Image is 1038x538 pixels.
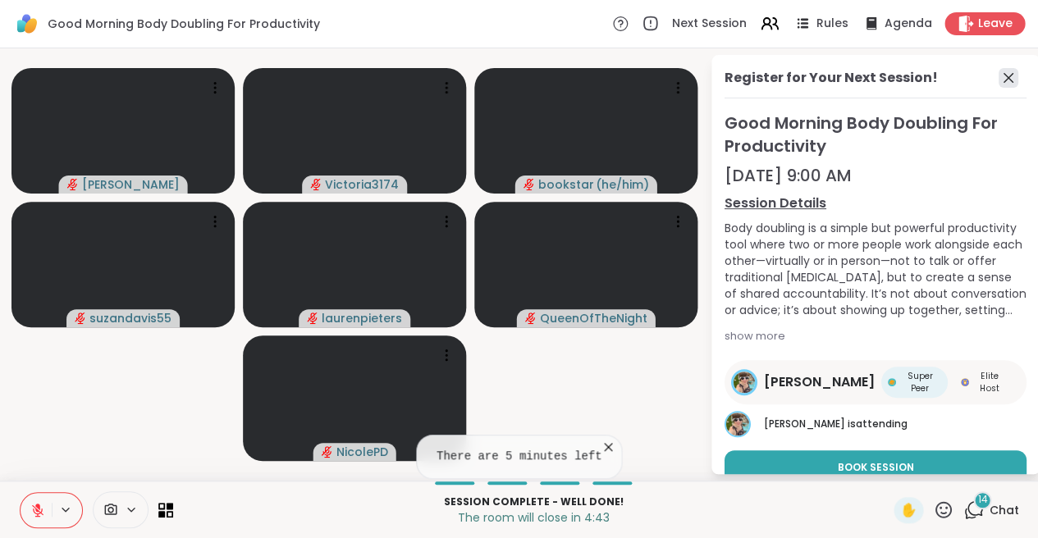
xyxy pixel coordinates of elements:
[734,372,755,393] img: Adrienne_QueenOfTheDawn
[82,176,180,193] span: [PERSON_NAME]
[525,312,537,324] span: audio-muted
[183,495,884,509] p: Session Complete - well done!
[725,328,1027,344] div: show more
[538,176,594,193] span: bookstar
[725,194,1027,213] a: Session Details
[325,176,399,193] span: Victoria3174
[725,220,1027,318] div: Body doubling is a simple but powerful productivity tool where two or more people work alongside ...
[307,312,318,324] span: audio-muted
[336,444,388,460] span: NicolePD
[900,500,917,520] span: ✋
[13,10,41,38] img: ShareWell Logomark
[764,417,1027,431] p: is attending
[183,509,884,526] p: The room will close in 4:43
[726,413,749,435] img: Adrienne_QueenOfTheDawn
[972,370,1007,394] span: Elite Host
[725,360,1027,404] a: Adrienne_QueenOfTheDawn[PERSON_NAME]Super PeerSuper PeerElite HostElite Host
[67,179,79,190] span: audio-muted
[725,164,1027,187] div: [DATE] 9:00 AM
[596,176,649,193] span: ( he/him )
[899,370,941,394] span: Super Peer
[977,493,987,507] span: 14
[838,460,914,475] span: Book Session
[89,310,171,326] span: suzandavis55
[540,310,647,326] span: QueenOfTheNight
[888,378,896,386] img: Super Peer
[75,312,86,324] span: audio-muted
[725,68,938,88] div: Register for Your Next Session!
[725,112,1027,157] span: Good Morning Body Doubling For Productivity
[437,449,602,465] pre: There are 5 minutes left
[322,446,333,458] span: audio-muted
[764,417,845,431] span: [PERSON_NAME]
[989,502,1018,518] span: Chat
[48,16,320,32] span: Good Morning Body Doubling For Productivity
[725,450,1027,485] button: Book Session
[977,16,1012,32] span: Leave
[764,372,875,392] span: [PERSON_NAME]
[310,179,322,190] span: audio-muted
[961,378,969,386] img: Elite Host
[884,16,931,32] span: Agenda
[816,16,848,32] span: Rules
[322,310,402,326] span: laurenpieters
[672,16,747,32] span: Next Session
[524,179,535,190] span: audio-muted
